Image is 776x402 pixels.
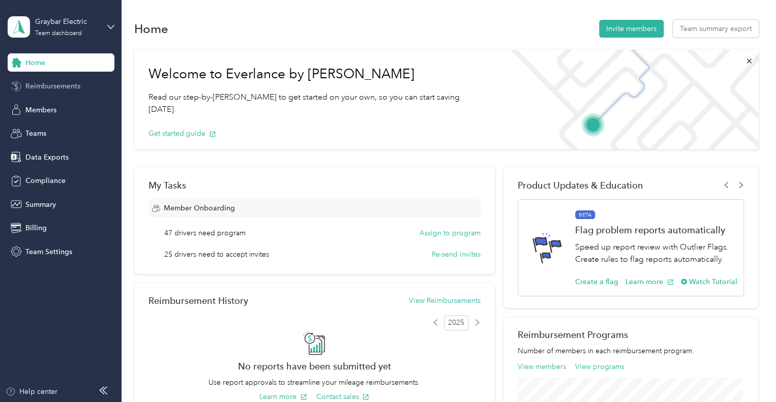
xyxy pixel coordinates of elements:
[148,377,481,388] p: Use report approvals to streamline your mileage reimbursements.
[681,276,737,287] button: Watch Tutorial
[575,225,737,235] h1: Flag problem reports automatically
[518,180,643,191] span: Product Updates & Education
[35,30,82,37] div: Team dashboard
[599,20,664,38] button: Invite members
[148,91,486,116] p: Read our step-by-[PERSON_NAME] to get started on your own, so you can start saving [DATE].
[575,241,737,266] p: Speed up report review with Outlier Flags. Create rules to flag reports automatically.
[164,228,246,238] span: 47 drivers need program
[625,276,674,287] button: Learn more
[518,329,744,340] h2: Reimbursement Programs
[25,128,46,139] span: Teams
[316,391,369,402] button: Contact sales
[148,295,248,306] h2: Reimbursement History
[259,391,307,402] button: Learn more
[6,386,57,397] button: Help center
[25,57,45,68] span: Home
[575,210,595,220] span: BETA
[719,345,776,402] iframe: Everlance-gr Chat Button Frame
[134,23,168,34] h1: Home
[35,16,99,27] div: Graybar Electric
[409,295,481,306] button: View Reimbursements
[444,315,468,330] span: 2025
[420,228,481,238] button: Assign to program
[518,346,744,356] p: Number of members in each reimbursement program.
[25,223,47,233] span: Billing
[500,50,758,149] img: Welcome to everlance
[575,361,624,372] button: View programs
[148,180,481,191] div: My Tasks
[164,249,269,260] span: 25 drivers need to accept invites
[25,152,69,163] span: Data Exports
[25,246,72,257] span: Team Settings
[148,361,481,372] h2: No reports have been submitted yet
[148,66,486,82] h1: Welcome to Everlance by [PERSON_NAME]
[25,199,56,210] span: Summary
[148,128,216,139] button: Get started guide
[164,203,235,213] span: Member Onboarding
[575,276,618,287] button: Create a flag
[25,105,56,115] span: Members
[432,249,481,260] button: Re-send invites
[518,361,566,372] button: View members
[25,175,66,186] span: Compliance
[25,81,80,91] span: Reimbursements
[673,20,759,38] button: Team summary export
